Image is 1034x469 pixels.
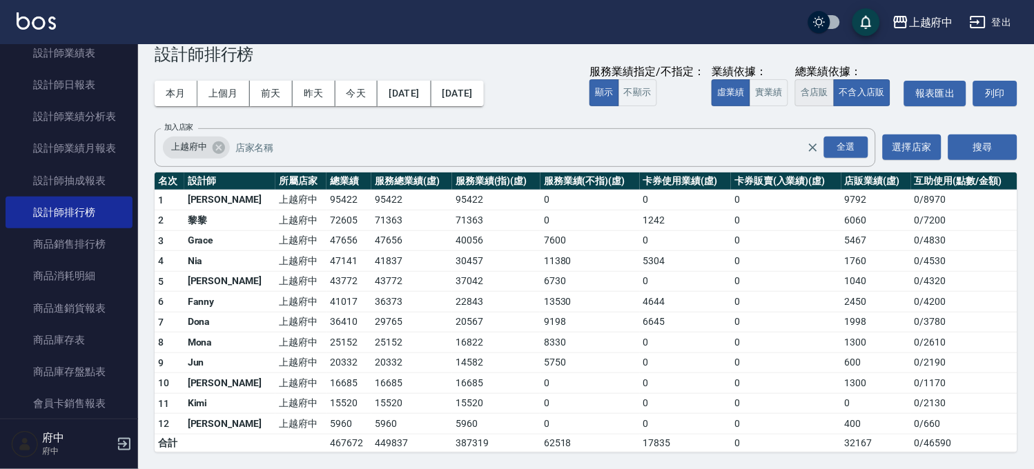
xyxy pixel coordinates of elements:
td: 1300 [841,373,911,394]
td: 62518 [540,434,640,452]
td: 0 [731,414,841,435]
td: Grace [184,230,275,251]
td: 5960 [326,414,371,435]
td: 0 [540,373,640,394]
td: 36410 [326,312,371,332]
td: 20332 [326,352,371,373]
td: 71363 [371,210,452,231]
label: 加入店家 [164,122,193,132]
td: Mona [184,332,275,353]
td: 95422 [452,190,540,210]
td: 0 [540,190,640,210]
th: 服務業績(指)(虛) [452,172,540,190]
td: 上越府中 [275,312,326,332]
a: 設計師業績表 [6,37,133,69]
td: 1300 [841,332,911,353]
td: 0 [640,230,732,251]
td: 47141 [326,251,371,272]
td: 0 [731,312,841,332]
td: 上越府中 [275,352,326,373]
th: 店販業績(虛) [841,172,911,190]
button: save [852,8,880,36]
a: 設計師抽成報表 [6,165,133,197]
td: 0 [731,292,841,312]
a: 設計師業績月報表 [6,132,133,164]
td: 0 [640,414,732,435]
td: 9198 [540,312,640,332]
td: 0 / 4200 [911,292,1017,312]
button: 實業績 [750,79,788,106]
td: 20567 [452,312,540,332]
td: 0 [731,210,841,231]
td: 5750 [540,352,640,373]
span: 上越府中 [163,140,215,154]
button: 不顯示 [618,79,657,106]
td: 0 [731,434,841,452]
td: 95422 [326,190,371,210]
td: 43772 [371,271,452,292]
th: 卡券販賣(入業績)(虛) [731,172,841,190]
td: 0 [731,373,841,394]
button: [DATE] [431,81,484,106]
button: 昨天 [293,81,335,106]
td: 1242 [640,210,732,231]
td: 17835 [640,434,732,452]
td: 449837 [371,434,452,452]
th: 服務總業績(虛) [371,172,452,190]
td: 15520 [326,393,371,414]
td: 0 [731,190,841,210]
span: 9 [158,357,164,368]
td: 0 / 2130 [911,393,1017,414]
td: 22843 [452,292,540,312]
a: 商品庫存盤點表 [6,356,133,388]
td: 41017 [326,292,371,312]
td: 41837 [371,251,452,272]
span: 1 [158,194,164,206]
td: 15520 [371,393,452,414]
span: 8 [158,337,164,348]
button: 報表匯出 [904,81,966,106]
td: 0 / 46590 [911,434,1017,452]
td: 1040 [841,271,911,292]
td: 0 [540,414,640,435]
td: 0 [731,352,841,373]
td: 0 [640,271,732,292]
button: 上個月 [197,81,250,106]
table: a dense table [155,172,1017,452]
div: 上越府中 [163,137,230,159]
td: 上越府中 [275,210,326,231]
td: 32167 [841,434,911,452]
td: 8330 [540,332,640,353]
th: 設計師 [184,172,275,190]
a: 商品進銷貨報表 [6,292,133,324]
td: 0 [640,373,732,394]
th: 卡券使用業績(虛) [640,172,732,190]
td: 0 / 2610 [911,332,1017,353]
td: 16822 [452,332,540,353]
a: 商品銷售排行榜 [6,228,133,260]
h5: 府中 [42,431,113,445]
td: 黎黎 [184,210,275,231]
td: 0 [640,190,732,210]
td: 上越府中 [275,230,326,251]
th: 名次 [155,172,184,190]
button: [DATE] [378,81,431,106]
td: 387319 [452,434,540,452]
td: 71363 [452,210,540,231]
td: 16685 [326,373,371,394]
span: 6 [158,296,164,307]
th: 互助使用(點數/金額) [911,172,1017,190]
td: 25152 [371,332,452,353]
td: 上越府中 [275,332,326,353]
td: 600 [841,352,911,373]
td: 0 [640,352,732,373]
button: 虛業績 [712,79,750,106]
th: 總業績 [326,172,371,190]
td: 0 / 4830 [911,230,1017,251]
td: 5960 [452,414,540,435]
img: Person [11,430,39,458]
td: 43772 [326,271,371,292]
button: Clear [803,138,823,157]
td: 9792 [841,190,911,210]
td: Dona [184,312,275,332]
